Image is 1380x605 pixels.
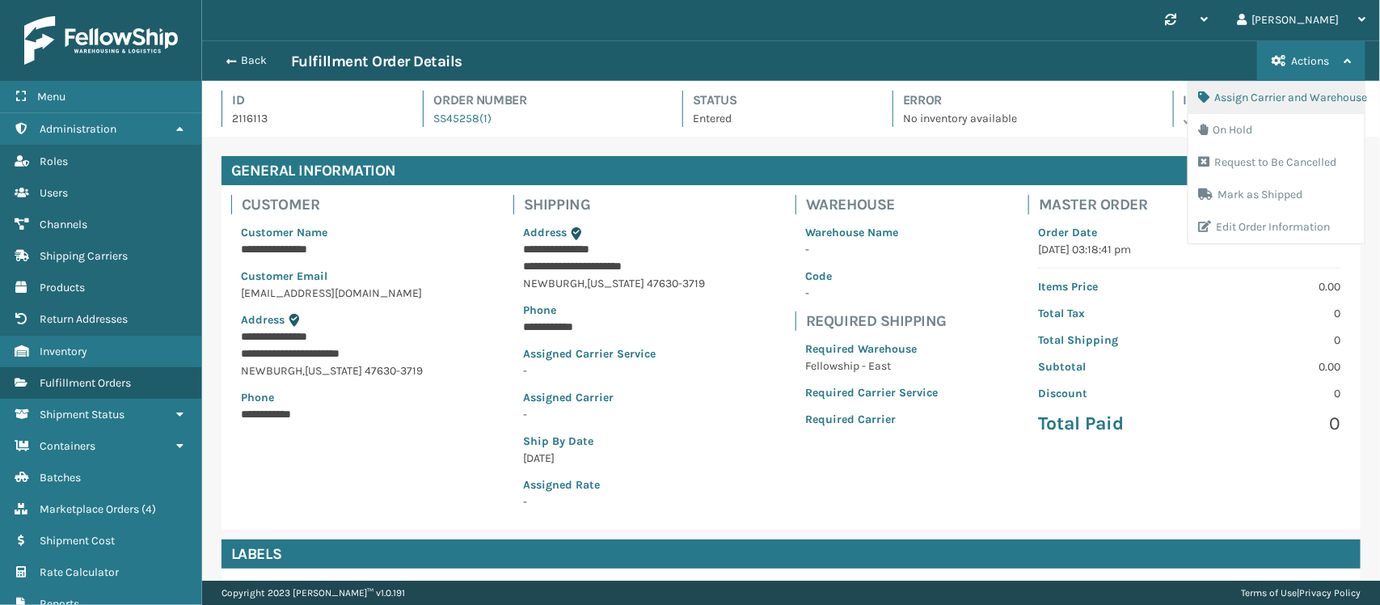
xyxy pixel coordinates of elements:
p: 0 [1200,305,1341,322]
h4: Is Prime [1184,91,1361,110]
p: Customer Email [241,268,423,285]
span: Inventory [40,345,87,358]
span: Shipment Cost [40,534,115,548]
p: Warehouse Name [805,224,938,241]
p: - [523,493,705,510]
h4: Warehouse [806,195,947,214]
button: Actions [1257,41,1365,81]
p: 0 [1200,412,1341,436]
h3: Fulfillment Order Details [291,52,462,71]
p: Total Tax [1038,305,1180,322]
p: [EMAIL_ADDRESS][DOMAIN_NAME] [241,285,423,302]
p: Phone [241,389,423,406]
p: Assigned Carrier [523,389,705,406]
span: Products [40,281,85,294]
span: Rate Calculator [40,565,119,579]
i: Mark as Shipped [1198,188,1213,200]
span: Shipping Carriers [40,249,128,263]
p: Subtotal [1038,358,1180,375]
p: 0 [1200,332,1341,349]
button: Mark as Shipped [1188,179,1365,211]
span: , [584,277,587,290]
span: Actions [1291,54,1329,68]
span: Containers [40,439,95,453]
span: Administration [40,122,116,136]
p: Required Carrier [805,411,938,428]
h4: Status [693,91,863,110]
span: Address [241,313,285,327]
a: Privacy Policy [1299,587,1361,599]
img: logo [24,16,178,65]
span: Fulfillment Orders [40,376,131,390]
p: [DATE] [523,450,705,467]
span: Batches [40,471,81,484]
p: Copyright 2023 [PERSON_NAME]™ v 1.0.191 [222,581,405,605]
p: Order Date [1038,224,1341,241]
p: 2116113 [232,110,394,127]
p: Ship By Date [523,433,705,450]
p: Required Carrier Service [805,384,938,401]
h4: Required Shipping [806,311,947,331]
p: Items Price [1038,278,1180,295]
p: 0.00 [1200,278,1341,295]
span: NEWBURGH [523,277,584,290]
h4: Id [232,91,394,110]
div: | [1241,581,1361,605]
span: Return Addresses [40,312,128,326]
a: Terms of Use [1241,587,1297,599]
p: Entered [693,110,863,127]
button: Back [217,53,291,68]
p: Total Shipping [1038,332,1180,349]
p: Assigned Carrier Service [523,345,705,362]
h4: Error [903,91,1143,110]
p: 0.00 [1200,358,1341,375]
p: Customer Name [241,224,423,241]
span: , [302,364,305,378]
h4: Labels [222,539,1361,569]
i: On Hold [1198,124,1208,135]
h4: Master Order [1039,195,1351,214]
p: Phone [523,302,705,319]
p: Discount [1038,385,1180,402]
span: Menu [37,90,65,104]
h4: Customer [242,195,433,214]
p: Code [805,268,938,285]
p: Assigned Rate [523,476,705,493]
span: [US_STATE] [305,364,362,378]
h4: General Information [222,156,1361,185]
h4: Order Number [433,91,653,110]
i: Edit [1198,221,1211,232]
span: 47630-3719 [365,364,423,378]
h4: Shipping [524,195,715,214]
span: Marketplace Orders [40,502,139,516]
button: Assign Carrier and Warehouse [1188,82,1365,114]
p: Fellowship - East [805,357,938,374]
span: [US_STATE] [587,277,644,290]
span: ( 4 ) [141,502,156,516]
p: - [805,285,938,302]
span: Shipment Status [40,408,124,421]
p: [DATE] 03:18:41 pm [1038,241,1341,258]
button: Edit Order Information [1188,211,1365,243]
p: Total Paid [1038,412,1180,436]
span: Address [523,226,567,239]
span: Roles [40,154,68,168]
button: On Hold [1188,114,1365,146]
button: Request to Be Cancelled [1188,146,1365,179]
span: Channels [40,218,87,231]
p: 0 [1200,385,1341,402]
i: Assign Carrier and Warehouse [1198,91,1209,103]
p: Required Warehouse [805,341,938,357]
span: 47630-3719 [647,277,705,290]
p: No inventory available [903,110,1143,127]
span: Users [40,186,68,200]
p: - [523,406,705,423]
a: SS45258(1) [433,112,492,125]
span: NEWBURGH [241,364,302,378]
p: - [805,241,938,258]
i: Request to Be Cancelled [1198,156,1209,167]
p: - [523,362,705,379]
